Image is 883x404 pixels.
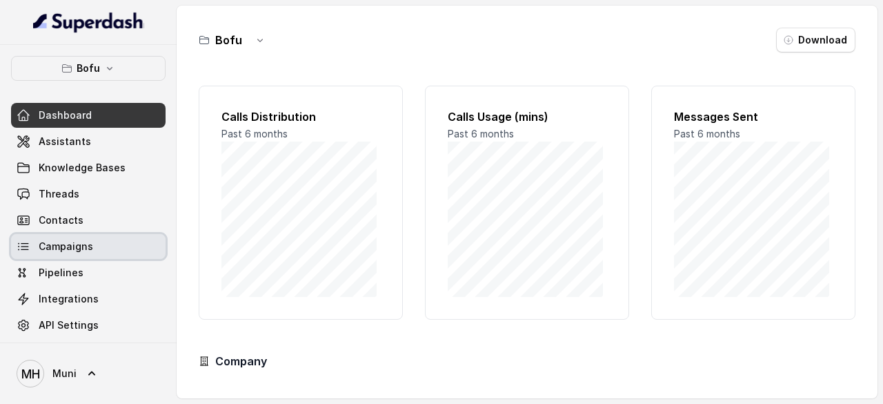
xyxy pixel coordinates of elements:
[11,234,166,259] a: Campaigns
[776,28,855,52] button: Download
[21,367,40,381] text: MH
[221,108,380,125] h2: Calls Distribution
[39,240,93,253] span: Campaigns
[221,128,288,140] span: Past 6 months
[11,354,166,393] a: Muni
[11,182,166,206] a: Threads
[39,135,91,148] span: Assistants
[11,339,166,364] a: Voices Library
[448,108,606,125] h2: Calls Usage (mins)
[674,108,833,125] h2: Messages Sent
[39,187,79,201] span: Threads
[39,318,99,332] span: API Settings
[11,313,166,338] a: API Settings
[11,260,166,285] a: Pipelines
[11,103,166,128] a: Dashboard
[33,11,144,33] img: light.svg
[11,208,166,233] a: Contacts
[39,108,92,122] span: Dashboard
[674,128,740,140] span: Past 6 months
[11,287,166,311] a: Integrations
[52,367,77,381] span: Muni
[39,161,126,175] span: Knowledge Bases
[77,60,100,77] p: Bofu
[448,128,514,140] span: Past 6 months
[39,266,83,280] span: Pipelines
[215,353,267,369] h3: Company
[11,56,166,81] button: Bofu
[11,155,166,180] a: Knowledge Bases
[39,213,83,227] span: Contacts
[215,32,242,48] h3: Bofu
[11,129,166,154] a: Assistants
[39,292,99,306] span: Integrations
